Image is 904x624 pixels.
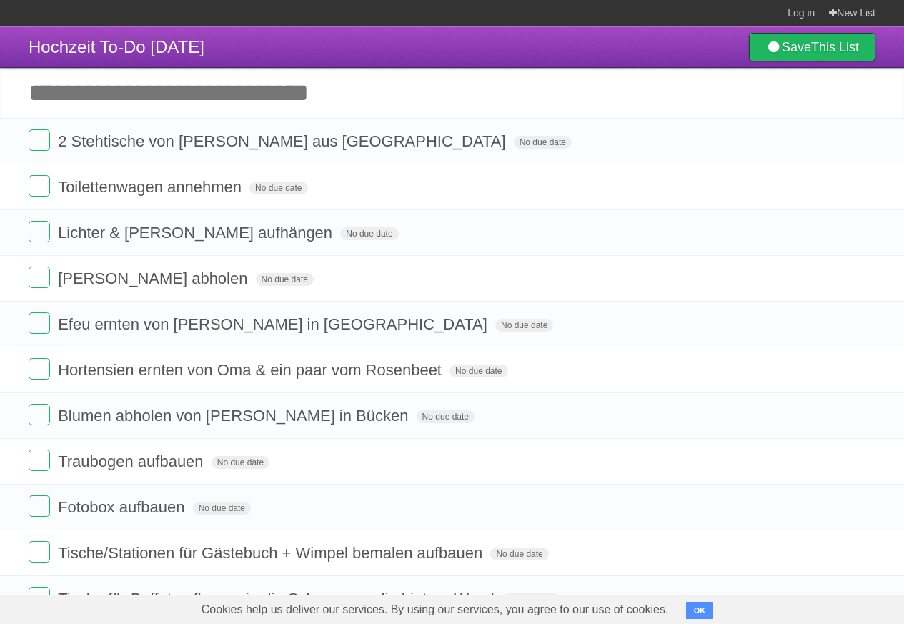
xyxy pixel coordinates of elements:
[449,365,507,377] span: No due date
[29,587,50,608] label: Done
[29,175,50,197] label: Done
[58,178,245,196] span: Toilettenwagen annehmen
[29,450,50,471] label: Done
[340,227,398,240] span: No due date
[193,502,251,515] span: No due date
[58,590,498,608] span: Tische für Buffet aufbauen in die Scheune an die hintere Wand
[502,593,560,606] span: No due date
[58,544,486,562] span: Tische/Stationen für Gästebuch + Wimpel bemalen aufbauen
[417,410,475,423] span: No due date
[29,495,50,517] label: Done
[29,312,50,334] label: Done
[58,407,412,425] span: Blumen abholen von [PERSON_NAME] in Bücken
[29,541,50,563] label: Done
[249,182,307,194] span: No due date
[58,269,251,287] span: [PERSON_NAME] abholen
[58,224,336,242] span: Lichter & [PERSON_NAME] aufhängen
[29,37,204,56] span: Hochzeit To-Do [DATE]
[58,315,491,333] span: Efeu ernten von [PERSON_NAME] in [GEOGRAPHIC_DATA]
[29,267,50,288] label: Done
[212,456,269,469] span: No due date
[58,498,188,516] span: Fotobox aufbauen
[58,452,207,470] span: Traubogen aufbauen
[29,404,50,425] label: Done
[686,602,714,619] button: OK
[811,40,859,54] b: This List
[29,221,50,242] label: Done
[29,129,50,151] label: Done
[514,136,572,149] span: No due date
[58,361,445,379] span: Hortensien ernten von Oma & ein paar vom Rosenbeet
[58,132,509,150] span: 2 Stehtische von [PERSON_NAME] aus [GEOGRAPHIC_DATA]
[187,595,683,624] span: Cookies help us deliver our services. By using our services, you agree to our use of cookies.
[29,358,50,380] label: Done
[490,548,548,560] span: No due date
[749,33,875,61] a: SaveThis List
[495,319,553,332] span: No due date
[256,273,314,286] span: No due date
